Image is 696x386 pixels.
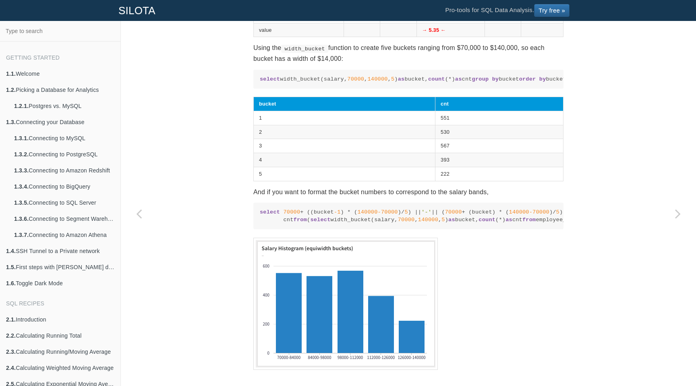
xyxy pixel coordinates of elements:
a: Next page: Calculating Relationships with Correlation Matrices [660,41,696,386]
span: 70000 [445,209,462,215]
b: 2.2. [6,332,16,339]
span: group [472,76,489,82]
a: SILOTA [112,0,162,21]
iframe: Drift Widget Chat Controller [656,346,686,376]
td: 4 [254,153,435,167]
b: 1.3.1. [14,135,29,141]
b: 1.3.6. [14,216,29,222]
span: 5 [441,217,445,223]
span: count [428,76,445,82]
th: cnt [435,97,563,111]
a: 1.3.6.Connecting to Segment Warehouse [8,211,120,227]
td: 530 [435,125,563,139]
td: 2 [254,125,435,139]
span: count [478,217,495,223]
td: 393 [435,153,563,167]
code: width_bucket [281,45,328,53]
span: as [505,217,512,223]
p: Using the function to create five buckets ranging from $70,000 to $140,000, so each bucket has a ... [253,42,563,64]
b: 1.2.1. [14,103,29,109]
td: 5 [254,167,435,181]
td: 3 [254,139,435,153]
a: 1.3.2.Connecting to PostgreSQL [8,146,120,162]
b: 2.3. [6,349,16,355]
a: 1.3.3.Connecting to Amazon Redshift [8,162,120,178]
span: -70000 [378,209,398,215]
span: as [455,76,462,82]
span: select [310,217,330,223]
code: + ((bucket ) * ( )/ ) || || ( + (bucket) * ( )/ ), cnt ( width_bucket(salary, , , ) bucket, (*) c... [260,208,557,224]
input: Type to search [2,23,118,39]
b: 1.6. [6,280,16,286]
a: Try free » [534,4,570,17]
b: 1.3.4. [14,183,29,190]
span: 140000 [509,209,529,215]
span: select [260,76,280,82]
span: 5 [391,76,394,82]
span: 140000 [357,209,377,215]
b: 1.3.2. [14,151,29,158]
span: 5 [404,209,408,215]
span: '-' [421,209,431,215]
b: 1.2. [6,87,16,93]
span: 140000 [367,76,387,82]
th: bucket [254,97,435,111]
span: as [448,217,455,223]
span: 70000 [398,217,415,223]
a: Previous page: Calculating Summary Statistics [121,41,157,386]
td: 222 [435,167,563,181]
b: 1.3. [6,119,16,125]
a: 1.3.4.Connecting to BigQuery [8,178,120,195]
b: 2.4. [6,365,16,371]
b: 1.3.5. [14,199,29,206]
span: -70000 [529,209,549,215]
a: 1.3.7.Connecting to Amazon Athena [8,227,120,243]
b: 2.1. [6,316,16,323]
span: -1 [334,209,341,215]
b: 1.1. [6,71,16,77]
li: Pro-tools for SQL Data Analysis. [437,0,578,21]
span: 70000 [347,76,364,82]
p: And if you want to format the bucket numbers to correspond to the salary bands, [253,187,563,197]
b: 1.3.7. [14,232,29,238]
td: value [254,23,344,37]
span: 70000 [284,209,300,215]
strong: → 5.35 ← [422,27,446,33]
span: as [398,76,405,82]
td: 567 [435,139,563,153]
img: Equiwidth Histogram [253,238,438,370]
code: width_bucket(salary, , , ) bucket, (*) cnt bucket bucket; [260,75,557,83]
td: 1 [254,111,435,125]
a: 1.2.1.Postgres vs. MySQL [8,98,120,114]
a: 1.3.1.Connecting to MySQL [8,130,120,146]
span: from [522,217,536,223]
span: 5 [556,209,559,215]
span: by [539,76,546,82]
span: order [519,76,536,82]
b: 1.3.3. [14,167,29,174]
b: 1.4. [6,248,16,254]
a: 1.3.5.Connecting to SQL Server [8,195,120,211]
span: by [492,76,499,82]
td: 551 [435,111,563,125]
b: 1.5. [6,264,16,270]
span: select [260,209,280,215]
span: 140000 [418,217,438,223]
span: from [294,217,307,223]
